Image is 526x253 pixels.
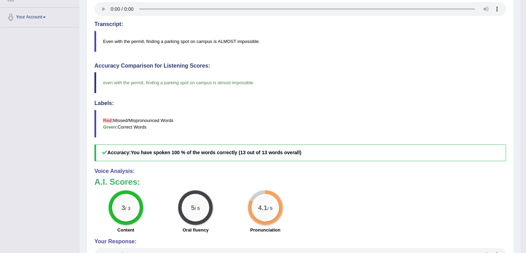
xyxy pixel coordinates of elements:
label: Oral fluency [183,227,209,233]
h4: Accuracy Comparison for Listening Scores: [94,63,506,69]
big: 4.1 [258,203,267,211]
a: Your Account [0,8,79,25]
h4: Voice Analysis: [94,168,506,174]
b: A.I. Scores: [94,177,140,186]
span: , [143,80,145,85]
small: / 5 [267,206,273,211]
span: even with the permit [103,80,143,85]
b: Red: [103,118,113,123]
big: 3 [121,203,125,211]
blockquote: Even with the permit, finding a parking spot on campus is ALMOST impossible. [94,31,506,52]
small: / 5 [195,206,200,211]
b: Green: [103,124,118,130]
label: Content [117,227,134,233]
big: 5 [191,203,195,211]
h4: Transcript: [94,21,506,27]
h4: Your Response: [94,238,506,245]
b: You have spoken 100 % of the words correctly (13 out of 13 words overall) [131,150,301,155]
label: Pronunciation [250,227,280,233]
small: / 3 [125,206,130,211]
blockquote: Missed/Mispronounced Words Correct Words [94,110,506,138]
h4: Labels: [94,100,506,106]
h5: Accuracy: [94,145,506,161]
span: finding a parking spot on campus is almost impossible [146,80,253,85]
